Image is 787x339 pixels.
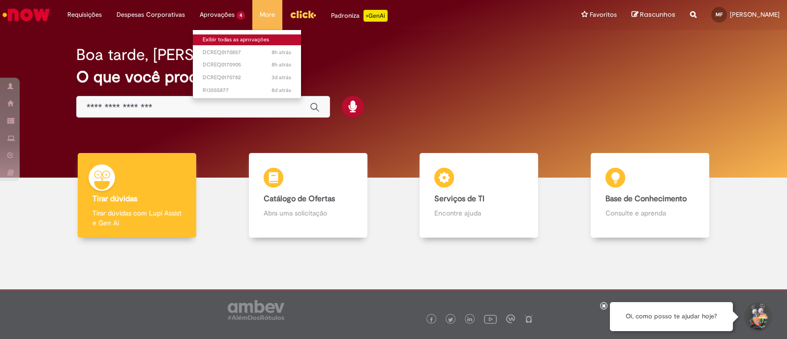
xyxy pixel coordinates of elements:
[76,68,711,86] h2: O que você procura hoje?
[237,11,245,20] span: 4
[272,61,291,68] time: 29/09/2025 08:45:54
[92,208,182,228] p: Tirar dúvidas com Lupi Assist e Gen Ai
[716,11,723,18] span: MF
[484,312,497,325] img: logo_footer_youtube.png
[743,302,772,332] button: Iniciar Conversa de Suporte
[363,10,388,22] p: +GenAi
[272,74,291,81] span: 3d atrás
[92,194,137,204] b: Tirar dúvidas
[730,10,780,19] span: [PERSON_NAME]
[467,317,472,323] img: logo_footer_linkedin.png
[524,314,533,323] img: logo_footer_naosei.png
[272,61,291,68] span: 8h atrás
[193,47,301,58] a: Aberto DCREQ0170857 :
[605,194,687,204] b: Base de Conhecimento
[193,85,301,96] a: Aberto R13555877 :
[605,208,695,218] p: Consulte e aprenda
[590,10,617,20] span: Favoritos
[203,87,291,94] span: R13555877
[272,87,291,94] span: 8d atrás
[434,194,484,204] b: Serviços de TI
[193,60,301,70] a: Aberto DCREQ0170905 :
[193,34,301,45] a: Exibir todas as aprovações
[272,87,291,94] time: 22/09/2025 14:25:07
[228,300,284,320] img: logo_footer_ambev_rotulo_gray.png
[610,302,733,331] div: Oi, como posso te ajudar hoje?
[200,10,235,20] span: Aprovações
[117,10,185,20] span: Despesas Corporativas
[67,10,102,20] span: Requisições
[203,61,291,69] span: DCREQ0170905
[640,10,675,19] span: Rascunhos
[434,208,523,218] p: Encontre ajuda
[290,7,316,22] img: click_logo_yellow_360x200.png
[76,46,275,63] h2: Boa tarde, [PERSON_NAME]
[264,194,335,204] b: Catálogo de Ofertas
[223,153,394,238] a: Catálogo de Ofertas Abra uma solicitação
[260,10,275,20] span: More
[632,10,675,20] a: Rascunhos
[193,72,301,83] a: Aberto DCREQ0170782 :
[448,317,453,322] img: logo_footer_twitter.png
[565,153,736,238] a: Base de Conhecimento Consulte e aprenda
[272,74,291,81] time: 27/09/2025 02:54:03
[192,30,302,99] ul: Aprovações
[1,5,52,25] img: ServiceNow
[506,314,515,323] img: logo_footer_workplace.png
[203,49,291,57] span: DCREQ0170857
[331,10,388,22] div: Padroniza
[272,49,291,56] time: 29/09/2025 08:47:47
[264,208,353,218] p: Abra uma solicitação
[52,153,223,238] a: Tirar dúvidas Tirar dúvidas com Lupi Assist e Gen Ai
[272,49,291,56] span: 8h atrás
[429,317,434,322] img: logo_footer_facebook.png
[393,153,565,238] a: Serviços de TI Encontre ajuda
[203,74,291,82] span: DCREQ0170782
